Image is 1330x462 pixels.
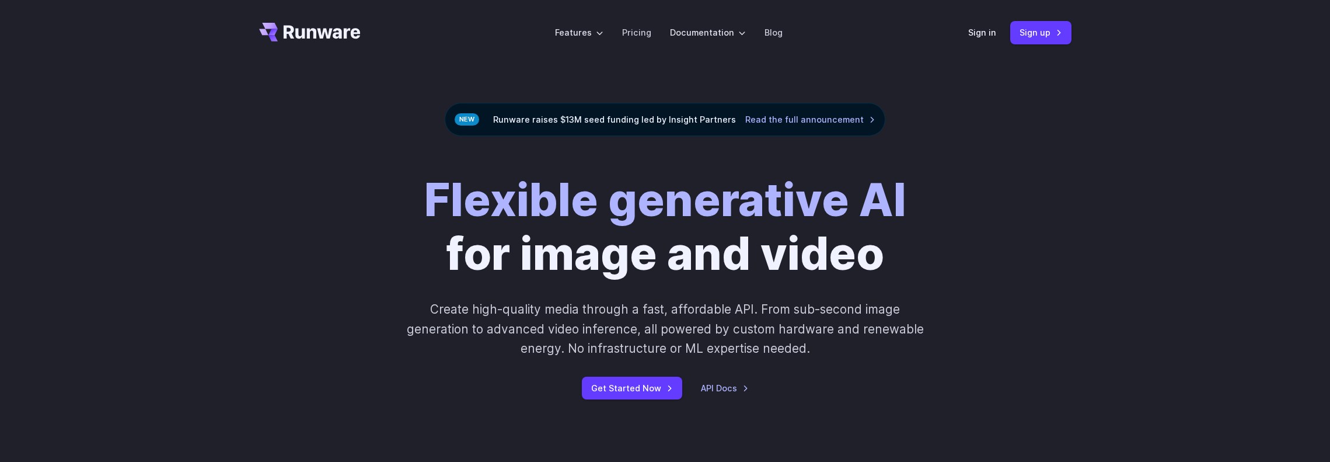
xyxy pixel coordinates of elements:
a: Sign in [968,26,996,39]
a: Pricing [622,26,651,39]
a: Get Started Now [582,377,682,400]
label: Features [555,26,603,39]
a: API Docs [701,381,749,395]
a: Go to / [259,23,361,41]
div: Runware raises $13M seed funding led by Insight Partners [445,103,885,136]
a: Blog [765,26,783,39]
p: Create high-quality media through a fast, affordable API. From sub-second image generation to adv... [405,300,925,358]
a: Sign up [1010,21,1071,44]
strong: Flexible generative AI [424,173,906,227]
h1: for image and video [424,173,906,281]
a: Read the full announcement [745,113,875,126]
label: Documentation [670,26,746,39]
